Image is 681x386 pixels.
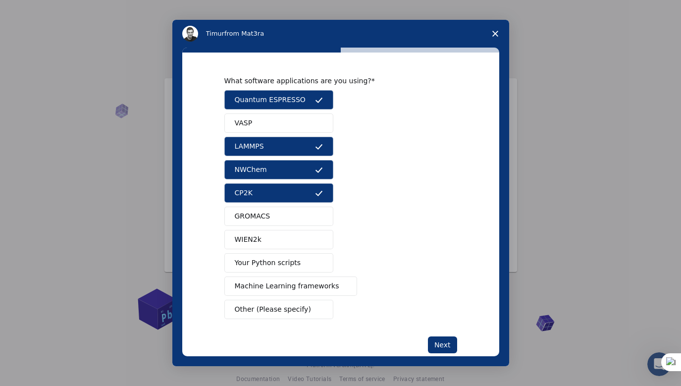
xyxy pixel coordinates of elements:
span: Close survey [481,20,509,48]
button: GROMACS [224,207,333,226]
button: Other (Please specify) [224,300,333,319]
button: VASP [224,113,333,133]
span: VASP [235,118,253,128]
span: Machine Learning frameworks [235,281,339,291]
span: LAMMPS [235,141,264,152]
span: Other (Please specify) [235,304,311,315]
button: Your Python scripts [224,253,333,273]
span: GROMACS [235,211,270,221]
button: CP2K [224,183,333,203]
div: What software applications are you using? [224,76,442,85]
button: Next [428,336,457,353]
span: Quantum ESPRESSO [235,95,306,105]
span: CP2K [235,188,253,198]
span: Your Python scripts [235,258,301,268]
button: WIEN2k [224,230,333,249]
span: NWChem [235,165,267,175]
span: Timur [206,30,224,37]
button: Machine Learning frameworks [224,276,358,296]
button: LAMMPS [224,137,333,156]
img: Profile image for Timur [182,26,198,42]
span: from Mat3ra [224,30,264,37]
button: Quantum ESPRESSO [224,90,333,110]
button: NWChem [224,160,333,179]
span: WIEN2k [235,234,262,245]
span: Support [21,7,56,16]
